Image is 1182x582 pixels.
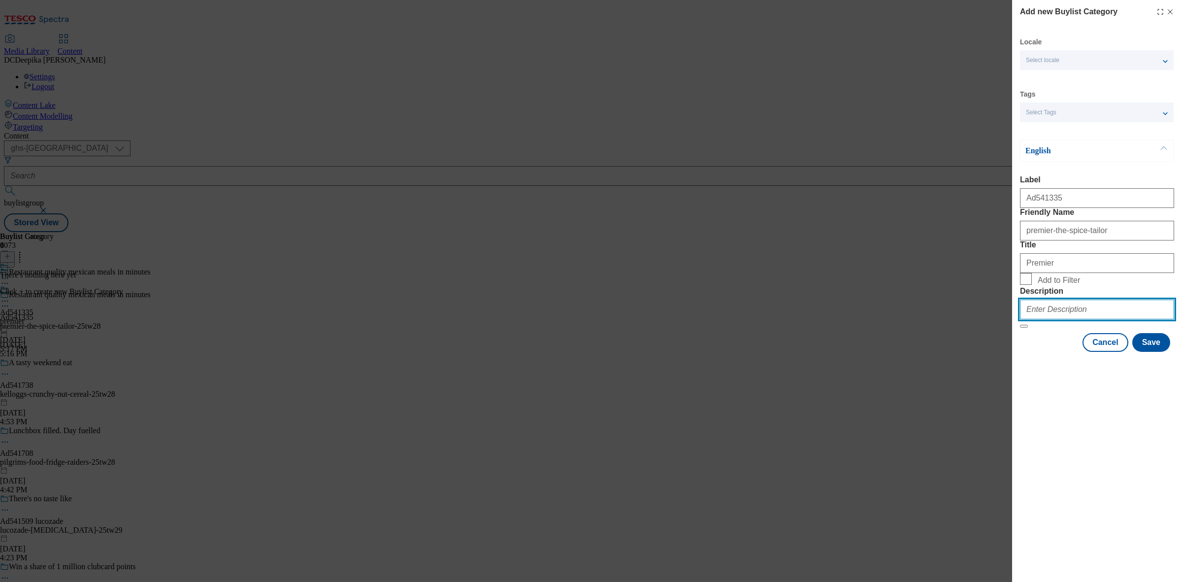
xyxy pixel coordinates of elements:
[1020,6,1117,18] h4: Add new Buylist Category
[1020,39,1042,45] label: Locale
[1038,276,1080,285] span: Add to Filter
[1020,208,1174,217] label: Friendly Name
[1026,57,1059,64] span: Select locale
[1020,287,1174,296] label: Description
[1020,253,1174,273] input: Enter Title
[1020,103,1174,122] button: Select Tags
[1020,92,1036,97] label: Tags
[1020,175,1174,184] label: Label
[1026,109,1056,116] span: Select Tags
[1020,188,1174,208] input: Enter Label
[1083,333,1128,352] button: Cancel
[1132,333,1170,352] button: Save
[1025,146,1129,156] p: English
[1020,50,1174,70] button: Select locale
[1020,221,1174,240] input: Enter Friendly Name
[1020,240,1174,249] label: Title
[1020,300,1174,319] input: Enter Description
